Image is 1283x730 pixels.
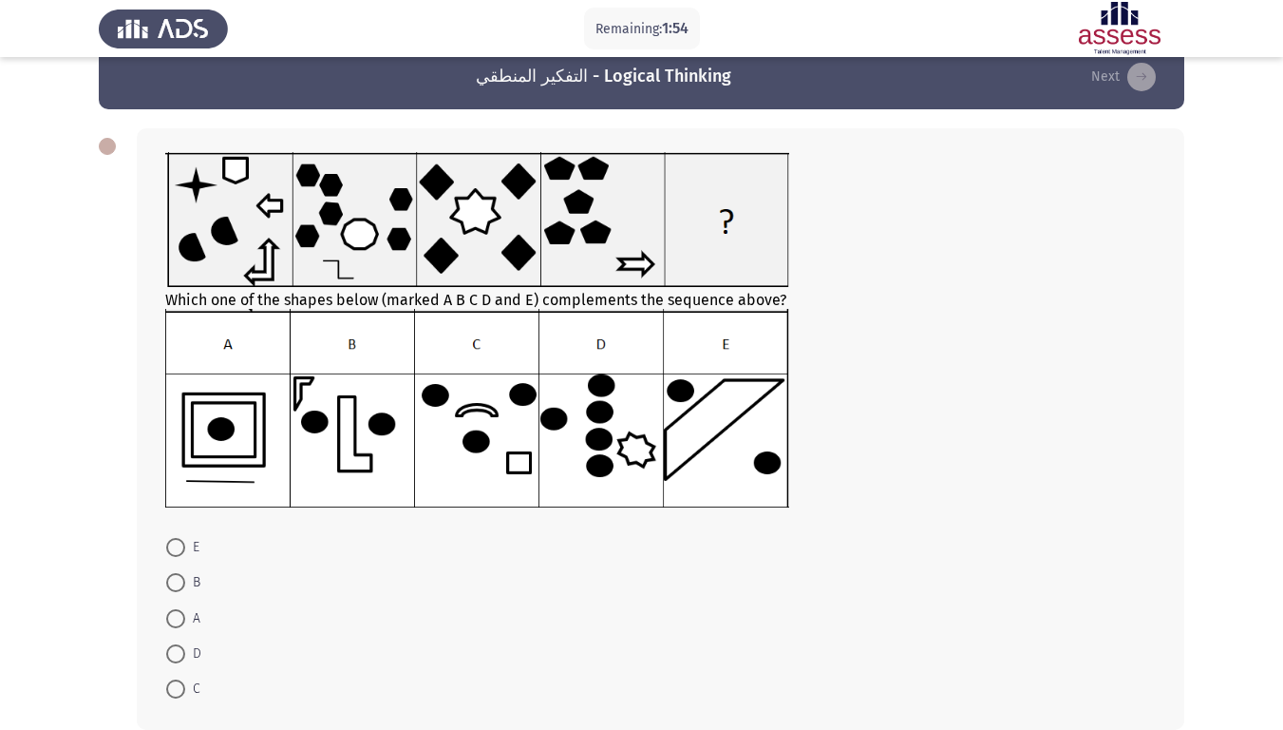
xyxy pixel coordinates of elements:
[165,152,789,287] img: UkFYYV8wOTRfQS5wbmcxNjkxMzMzNDM5Mjg2.png
[185,643,201,665] span: D
[165,309,789,507] img: UkFYYV8wOTRfQi5wbmcxNjkxMzMzNDQ3OTcw.png
[476,65,731,88] h3: التفكير المنطقي - Logical Thinking
[595,17,689,41] p: Remaining:
[185,536,199,559] span: E
[1085,62,1161,92] button: load next page
[185,571,200,594] span: B
[185,678,200,701] span: C
[662,19,689,37] span: 1:54
[1055,2,1184,55] img: Assessment logo of Assessment En (Focus & 16PD)
[185,607,200,630] span: A
[165,152,1156,511] div: Which one of the shapes below (marked A B C D and E) complements the sequence above?
[99,2,228,55] img: Assess Talent Management logo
